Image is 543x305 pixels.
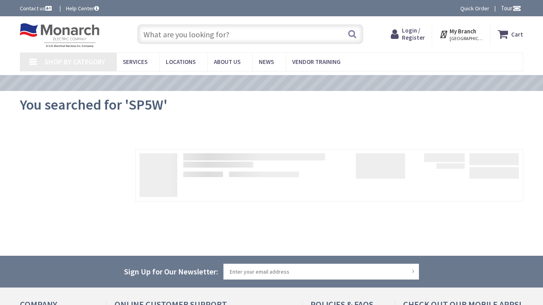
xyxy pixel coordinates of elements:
strong: My Branch [450,27,476,35]
strong: Cart [511,27,523,41]
div: My Branch [GEOGRAPHIC_DATA], [GEOGRAPHIC_DATA] [439,27,483,41]
span: Services [123,58,147,66]
span: You searched for 'SP5W' [20,96,167,114]
span: Locations [166,58,196,66]
span: About Us [214,58,240,66]
span: Shop By Category [45,57,105,66]
a: Contact us [20,4,53,12]
span: Tour [501,4,521,12]
a: Login / Register [391,27,425,41]
input: What are you looking for? [137,24,363,44]
span: Sign Up for Our Newsletter: [124,266,218,276]
span: Vendor Training [292,58,341,66]
a: Cart [498,27,523,41]
span: News [259,58,274,66]
a: Help Center [66,4,99,12]
input: Enter your email address [223,264,419,280]
span: [GEOGRAPHIC_DATA], [GEOGRAPHIC_DATA] [450,35,483,42]
a: Quick Order [460,4,489,12]
a: VIEW OUR VIDEO TRAINING LIBRARY [196,79,335,88]
span: Login / Register [402,27,425,41]
img: Monarch Electric Company [20,23,99,48]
